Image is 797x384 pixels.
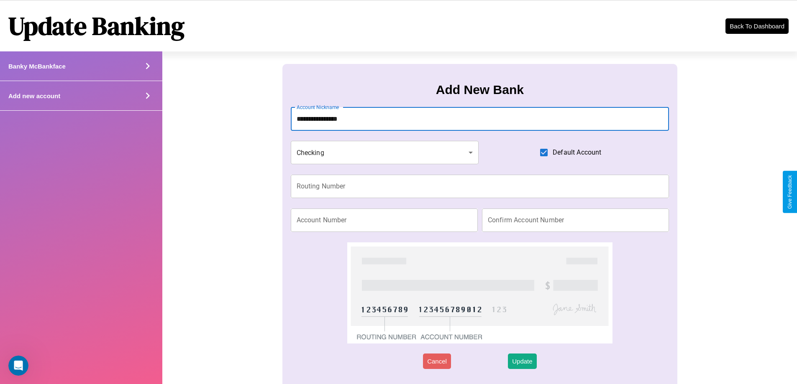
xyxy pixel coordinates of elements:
div: Checking [291,141,479,164]
label: Account Nickname [297,104,339,111]
button: Update [508,353,536,369]
button: Back To Dashboard [725,18,789,34]
div: Give Feedback [787,175,793,209]
h1: Update Banking [8,9,185,43]
iframe: Intercom live chat [8,356,28,376]
h4: Banky McBankface [8,63,66,70]
img: check [347,242,612,343]
span: Default Account [553,147,601,158]
h4: Add new account [8,92,60,99]
button: Cancel [423,353,451,369]
h3: Add New Bank [436,83,524,97]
